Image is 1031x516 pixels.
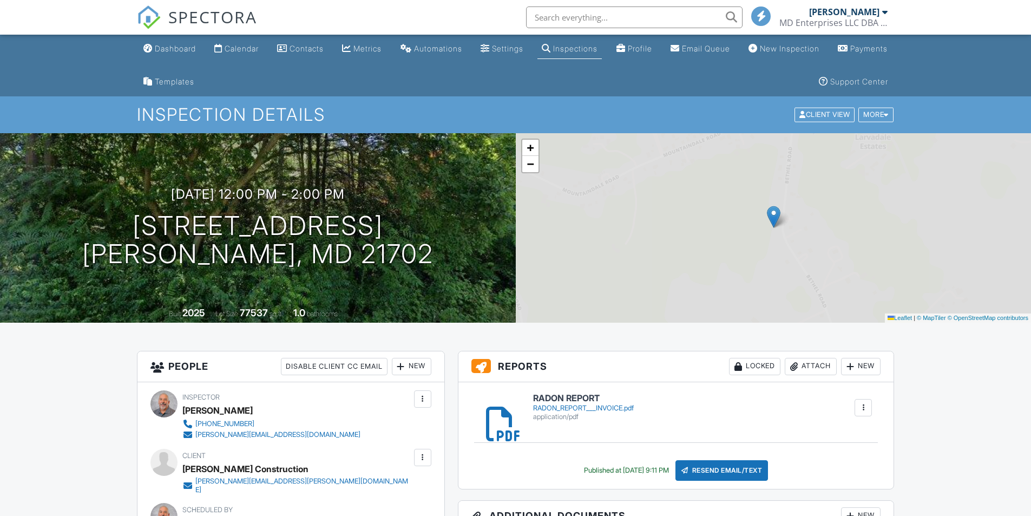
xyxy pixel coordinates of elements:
div: 1.0 [293,307,305,318]
a: Zoom out [522,156,539,172]
a: Zoom in [522,140,539,156]
a: Support Center [815,72,892,92]
span: bathrooms [307,310,338,318]
span: | [914,315,915,321]
div: Attach [785,358,837,375]
a: Payments [833,39,892,59]
div: Disable Client CC Email [281,358,388,375]
div: [PERSON_NAME] [182,402,253,419]
a: Company Profile [612,39,656,59]
span: + [527,141,534,154]
h3: Reports [458,351,894,382]
h6: RADON REPORT [533,394,634,403]
div: Settings [492,44,523,53]
div: [PERSON_NAME] Construction [182,461,308,477]
div: Resend Email/Text [675,460,769,481]
a: [PERSON_NAME][EMAIL_ADDRESS][PERSON_NAME][DOMAIN_NAME] [182,477,411,494]
div: Templates [155,77,194,86]
a: Email Queue [666,39,734,59]
div: Calendar [225,44,259,53]
a: Settings [476,39,528,59]
a: Leaflet [888,315,912,321]
div: [PERSON_NAME] [809,6,879,17]
a: RADON REPORT RADON_REPORT___INVOICE.pdf application/pdf [533,394,634,421]
h1: Inspection Details [137,105,895,124]
span: Scheduled By [182,506,233,514]
div: Contacts [290,44,324,53]
a: [PHONE_NUMBER] [182,419,360,429]
div: New [841,358,881,375]
div: More [858,108,894,122]
div: application/pdf [533,413,634,421]
div: Profile [628,44,652,53]
span: Built [169,310,181,318]
a: Templates [139,72,199,92]
h3: [DATE] 12:00 pm - 2:00 pm [171,187,345,201]
div: Client View [794,108,855,122]
a: Client View [793,110,857,118]
div: Automations [414,44,462,53]
a: © MapTiler [917,315,946,321]
span: Inspector [182,393,220,401]
div: Metrics [353,44,382,53]
a: Metrics [338,39,386,59]
div: Locked [729,358,780,375]
a: © OpenStreetMap contributors [948,315,1028,321]
a: New Inspection [744,39,824,59]
div: [PERSON_NAME][EMAIL_ADDRESS][PERSON_NAME][DOMAIN_NAME] [195,477,411,494]
img: The Best Home Inspection Software - Spectora [137,5,161,29]
span: − [527,157,534,171]
a: Dashboard [139,39,200,59]
div: 77537 [240,307,268,318]
span: Client [182,452,206,460]
div: Inspections [553,44,597,53]
div: Support Center [830,77,888,86]
a: SPECTORA [137,15,257,37]
div: Email Queue [682,44,730,53]
div: MD Enterprises LLC DBA Noble Property Inspections [779,17,888,28]
div: Payments [850,44,888,53]
div: RADON_REPORT___INVOICE.pdf [533,404,634,413]
div: [PERSON_NAME][EMAIL_ADDRESS][DOMAIN_NAME] [195,430,360,439]
div: 2025 [182,307,205,318]
div: [PHONE_NUMBER] [195,420,254,428]
a: Automations (Basic) [396,39,467,59]
h1: [STREET_ADDRESS] [PERSON_NAME], MD 21702 [82,212,434,269]
h3: People [137,351,444,382]
span: SPECTORA [168,5,257,28]
a: [PERSON_NAME][EMAIL_ADDRESS][DOMAIN_NAME] [182,429,360,440]
div: Published at [DATE] 9:11 PM [584,466,669,475]
a: Contacts [273,39,328,59]
div: Dashboard [155,44,196,53]
span: Lot Size [215,310,238,318]
span: sq.ft. [270,310,283,318]
a: Inspections [537,39,602,59]
div: New Inspection [760,44,819,53]
a: Calendar [210,39,263,59]
input: Search everything... [526,6,743,28]
div: New [392,358,431,375]
img: Marker [767,206,780,228]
